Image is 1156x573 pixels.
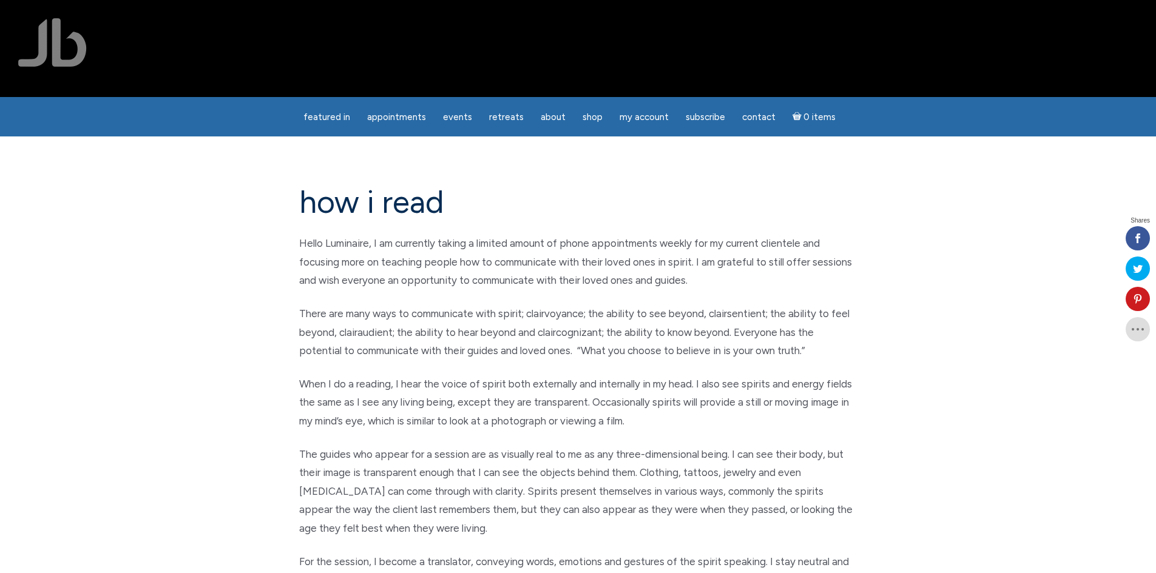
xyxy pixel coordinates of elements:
span: 0 items [803,113,836,122]
a: Events [436,106,479,129]
p: There are many ways to communicate with spirit; clairvoyance; the ability to see beyond, clairsen... [299,304,857,360]
a: Cart0 items [785,104,843,129]
img: Jamie Butler. The Everyday Medium [18,18,87,67]
span: Retreats [489,112,524,122]
a: Subscribe [678,106,732,129]
a: Shop [575,106,610,129]
p: When I do a reading, I hear the voice of spirit both externally and internally in my head. I also... [299,375,857,431]
h1: how i read [299,185,857,219]
a: Retreats [482,106,531,129]
p: Hello Luminaire, I am currently taking a limited amount of phone appointments weekly for my curre... [299,234,857,290]
span: Contact [742,112,776,122]
a: featured in [296,106,357,129]
span: About [541,112,566,122]
span: Events [443,112,472,122]
span: Subscribe [686,112,725,122]
a: About [533,106,573,129]
a: Contact [735,106,783,129]
i: Cart [793,112,804,122]
span: featured in [303,112,350,122]
span: Shares [1131,218,1150,224]
span: Shop [583,112,603,122]
p: The guides who appear for a session are as visually real to me as any three-dimensional being. I ... [299,445,857,538]
span: Appointments [367,112,426,122]
span: My Account [620,112,669,122]
a: My Account [612,106,676,129]
a: Appointments [360,106,433,129]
